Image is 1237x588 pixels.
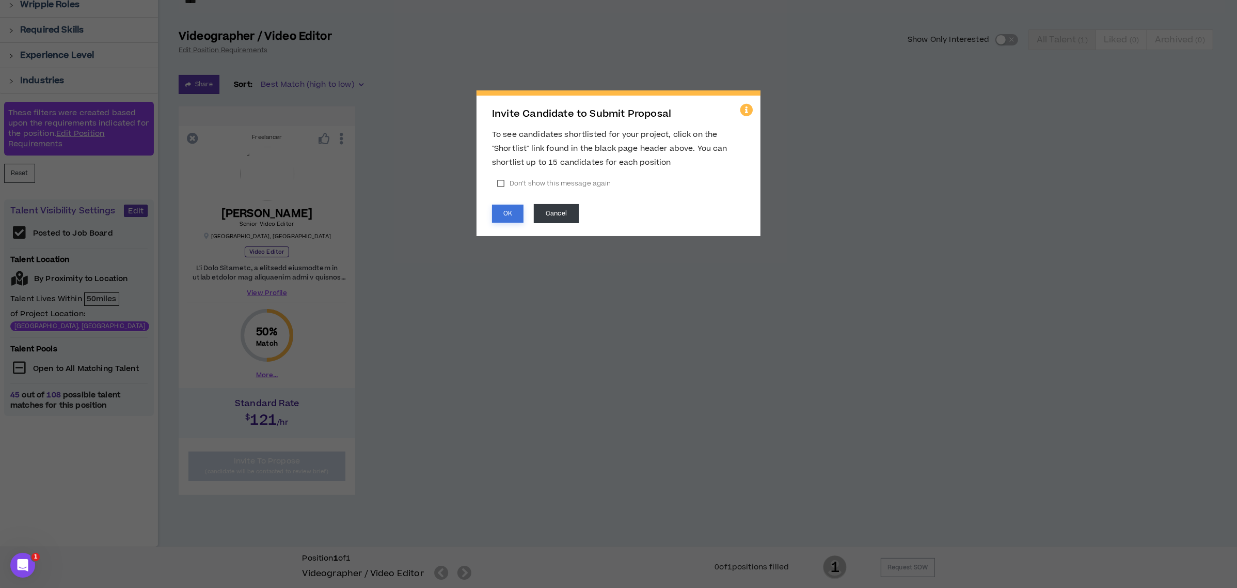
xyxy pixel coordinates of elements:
[534,204,579,223] button: Cancel
[492,129,727,168] span: To see candidates shortlisted for your project, click on the "Shortlist" link found in the black ...
[10,553,35,578] iframe: Intercom live chat
[492,205,524,223] button: OK
[492,109,745,120] h2: Invite Candidate to Submit Proposal
[492,176,616,191] label: Don’t show this message again
[31,553,40,561] span: 1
